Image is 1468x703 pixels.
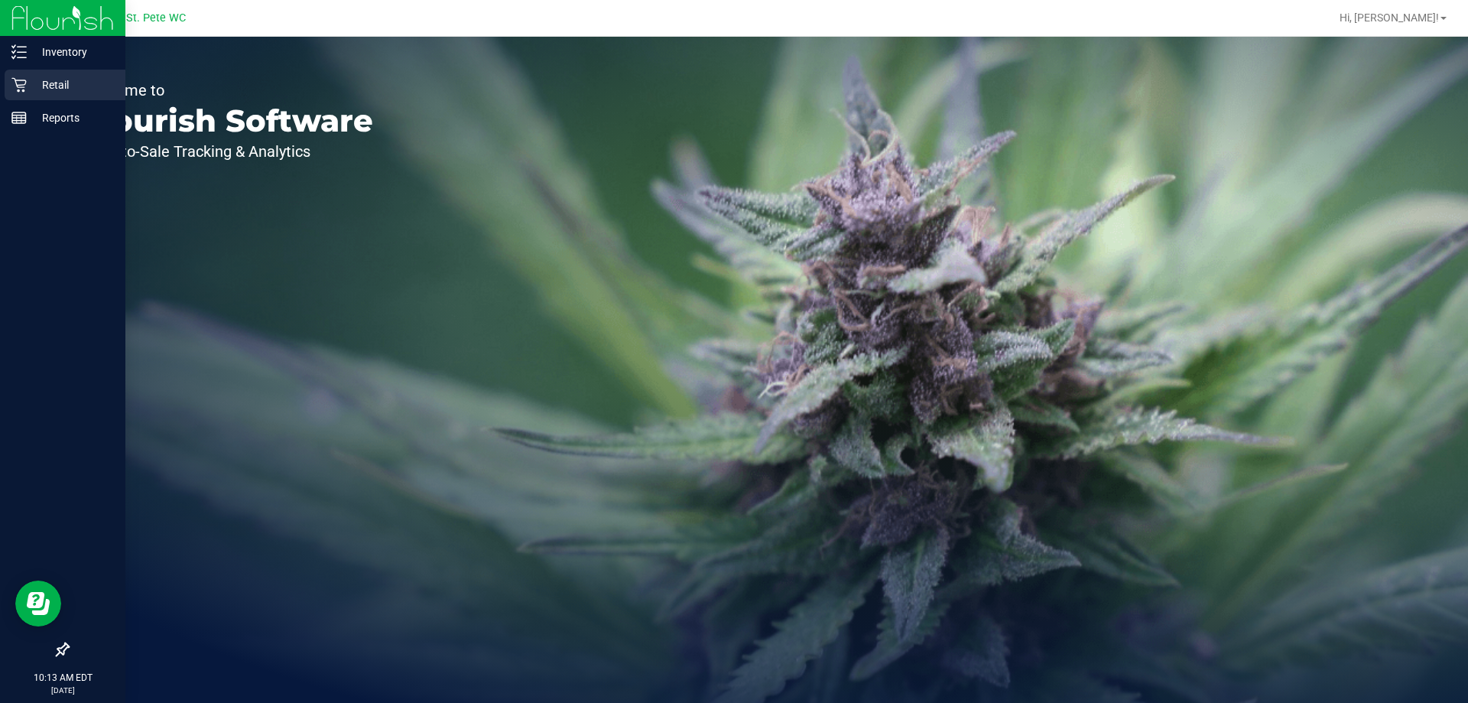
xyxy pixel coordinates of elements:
[11,44,27,60] inline-svg: Inventory
[7,685,119,696] p: [DATE]
[11,110,27,125] inline-svg: Reports
[27,43,119,61] p: Inventory
[1340,11,1439,24] span: Hi, [PERSON_NAME]!
[15,581,61,627] iframe: Resource center
[27,109,119,127] p: Reports
[27,76,119,94] p: Retail
[83,83,373,98] p: Welcome to
[83,106,373,136] p: Flourish Software
[11,77,27,93] inline-svg: Retail
[83,144,373,159] p: Seed-to-Sale Tracking & Analytics
[126,11,186,24] span: St. Pete WC
[7,671,119,685] p: 10:13 AM EDT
